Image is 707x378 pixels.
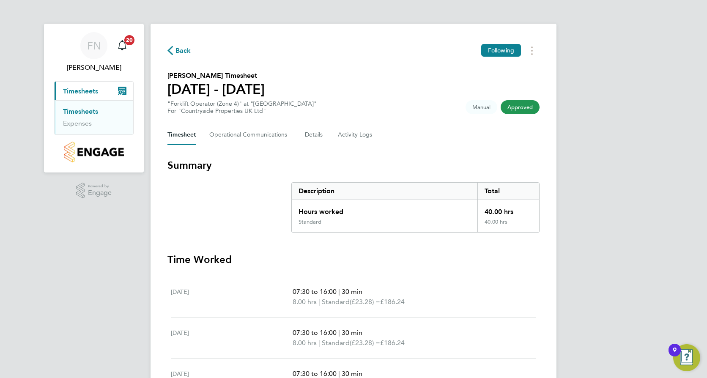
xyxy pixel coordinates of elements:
span: Frazer Newsome [54,63,134,73]
div: For "Countryside Properties UK Ltd" [167,107,317,115]
a: Powered byEngage [76,183,112,199]
span: 30 min [342,370,362,378]
span: | [338,288,340,296]
h2: [PERSON_NAME] Timesheet [167,71,265,81]
button: Timesheets [55,82,133,100]
span: Standard [322,297,350,307]
button: Details [305,125,324,145]
div: 9 [673,350,677,361]
button: Following [481,44,521,57]
button: Operational Communications [209,125,291,145]
div: Hours worked [292,200,477,219]
span: 30 min [342,329,362,337]
button: Timesheet [167,125,196,145]
span: | [338,329,340,337]
span: Powered by [88,183,112,190]
span: FN [87,40,101,51]
span: Standard [322,338,350,348]
span: This timesheet was manually created. [466,100,497,114]
div: [DATE] [171,287,293,307]
div: Description [292,183,477,200]
span: Following [488,47,514,54]
h3: Time Worked [167,253,540,266]
span: 07:30 to 16:00 [293,329,337,337]
a: 20 [114,32,131,59]
button: Timesheets Menu [524,44,540,57]
span: £186.24 [380,298,405,306]
button: Activity Logs [338,125,373,145]
a: FN[PERSON_NAME] [54,32,134,73]
div: [DATE] [171,328,293,348]
div: 40.00 hrs [477,200,539,219]
div: 40.00 hrs [477,219,539,232]
span: Engage [88,189,112,197]
span: | [338,370,340,378]
span: (£23.28) = [350,339,380,347]
span: 30 min [342,288,362,296]
div: Timesheets [55,100,133,134]
span: (£23.28) = [350,298,380,306]
a: Timesheets [63,107,98,115]
div: Standard [299,219,321,225]
span: £186.24 [380,339,405,347]
div: Total [477,183,539,200]
div: Summary [291,182,540,233]
a: Go to home page [54,142,134,162]
button: Back [167,45,191,56]
span: | [318,339,320,347]
span: 20 [124,35,134,45]
span: Back [175,46,191,56]
h1: [DATE] - [DATE] [167,81,265,98]
span: Timesheets [63,87,98,95]
span: 8.00 hrs [293,339,317,347]
span: 07:30 to 16:00 [293,370,337,378]
span: 07:30 to 16:00 [293,288,337,296]
button: Open Resource Center, 9 new notifications [673,344,700,371]
a: Expenses [63,119,92,127]
div: "Forklift Operator (Zone 4)" at "[GEOGRAPHIC_DATA]" [167,100,317,115]
span: | [318,298,320,306]
span: 8.00 hrs [293,298,317,306]
img: countryside-properties-logo-retina.png [64,142,123,162]
nav: Main navigation [44,24,144,173]
h3: Summary [167,159,540,172]
span: This timesheet has been approved. [501,100,540,114]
